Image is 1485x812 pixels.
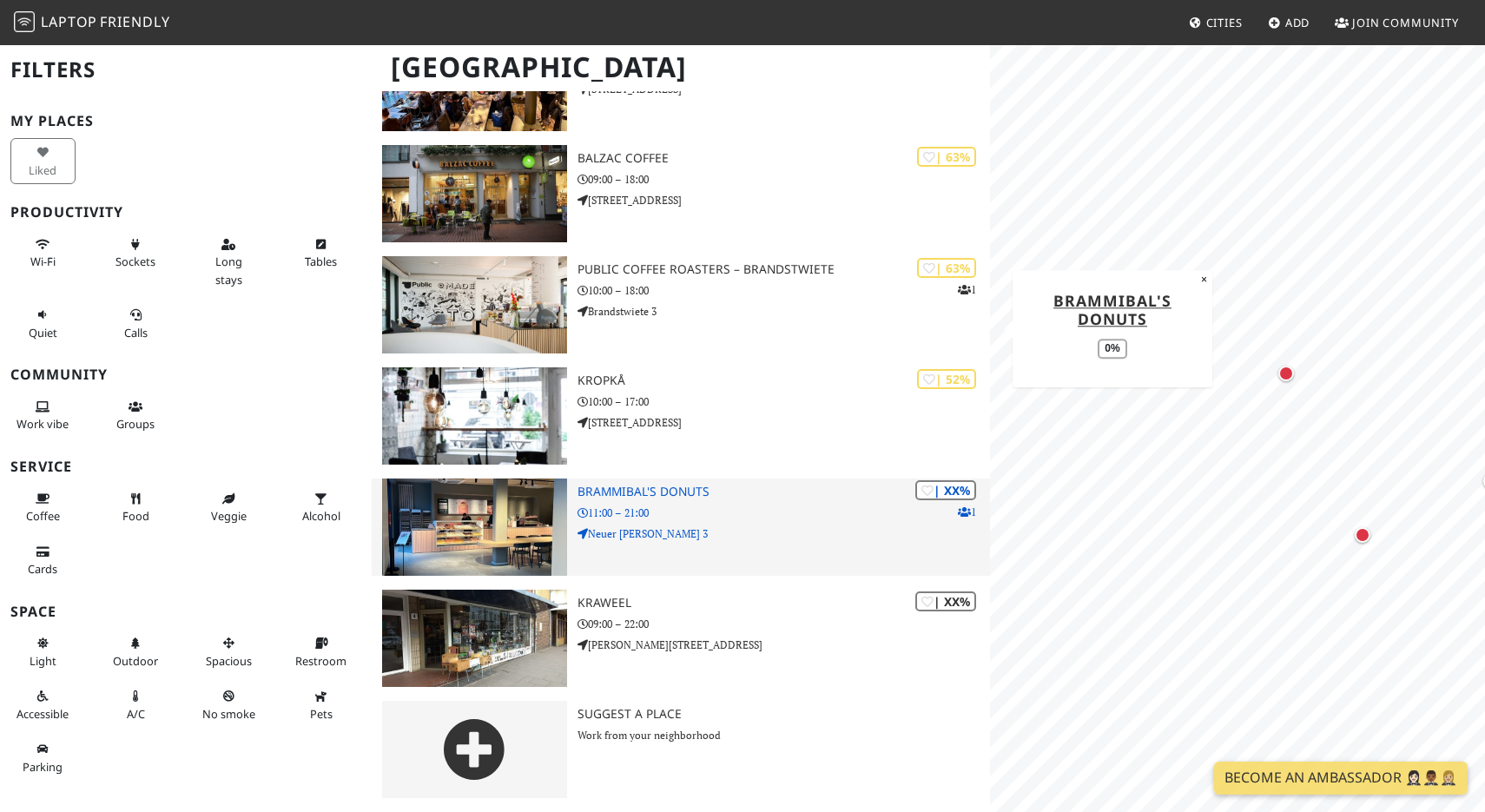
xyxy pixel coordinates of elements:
p: 10:00 – 18:00 [577,282,990,299]
span: Stable Wi-Fi [30,254,56,269]
p: [PERSON_NAME][STREET_ADDRESS] [577,637,990,653]
h3: Public Coffee Roasters – Brandstwiete [577,262,990,277]
img: Balzac Coffee [382,145,568,242]
p: [STREET_ADDRESS] [577,414,990,431]
span: Work-friendly tables [305,254,337,269]
div: 0% [1098,339,1126,359]
p: 1 [958,281,976,298]
p: [STREET_ADDRESS] [577,192,990,208]
span: Pet friendly [310,706,333,722]
div: | 63% [917,147,976,167]
span: Laptop [41,12,97,31]
button: Food [103,485,168,531]
h3: Service [10,459,361,475]
img: Kropkå [382,367,568,465]
p: 11:00 – 21:00 [577,505,990,521]
button: Groups [103,393,168,439]
span: Add [1285,15,1310,30]
button: A/C [103,682,168,728]
span: Long stays [215,254,242,287]
p: 1 [958,504,976,520]
img: kraweel [382,590,568,687]
div: | XX% [915,591,976,611]
a: Cities [1182,7,1250,38]
a: Add [1261,7,1317,38]
button: Work vibe [10,393,76,439]
a: Become an Ambassador 🤵🏻‍♀️🤵🏾‍♂️🤵🏼‍♀️ [1214,762,1468,795]
button: Outdoor [103,629,168,675]
button: Sockets [103,230,168,276]
a: Kropkå | 52% Kropkå 10:00 – 17:00 [STREET_ADDRESS] [372,367,991,465]
button: Cards [10,538,76,584]
span: Group tables [116,416,155,432]
h3: Productivity [10,204,361,221]
h1: [GEOGRAPHIC_DATA] [377,43,987,91]
p: 10:00 – 17:00 [577,393,990,410]
span: Credit cards [28,561,57,577]
a: Brammibal's Donuts [1053,290,1171,329]
h3: My Places [10,113,361,129]
span: Friendly [100,12,169,31]
h3: Kropkå [577,373,990,388]
p: Brandstwiete 3 [577,303,990,320]
button: Wi-Fi [10,230,76,276]
h3: Community [10,366,361,383]
p: 09:00 – 22:00 [577,616,990,632]
a: kraweel | XX% kraweel 09:00 – 22:00 [PERSON_NAME][STREET_ADDRESS] [372,590,991,687]
h3: Brammibal's Donuts [577,485,990,499]
span: Restroom [295,653,346,669]
a: Balzac Coffee | 63% Balzac Coffee 09:00 – 18:00 [STREET_ADDRESS] [372,145,991,242]
span: Join Community [1352,15,1459,30]
div: Map marker [1275,362,1297,385]
span: Spacious [206,653,252,669]
button: Light [10,629,76,675]
button: Calls [103,300,168,347]
h2: Filters [10,43,361,96]
a: Suggest a Place Work from your neighborhood [372,701,991,798]
button: Pets [289,682,354,728]
h3: Balzac Coffee [577,151,990,166]
h3: Suggest a Place [577,707,990,722]
button: Spacious [196,629,261,675]
button: Accessible [10,682,76,728]
span: People working [16,416,69,432]
a: LaptopFriendly LaptopFriendly [14,8,170,38]
h3: Space [10,604,361,620]
button: Alcohol [289,485,354,531]
button: Long stays [196,230,261,294]
span: Parking [23,759,63,775]
button: Veggie [196,485,261,531]
span: Alcohol [302,508,340,524]
button: No smoke [196,682,261,728]
div: | 63% [917,258,976,278]
span: Natural light [30,653,56,669]
span: Outdoor area [113,653,158,669]
p: Work from your neighborhood [577,727,990,743]
span: Video/audio calls [124,325,148,340]
img: LaptopFriendly [14,11,35,32]
p: Neuer [PERSON_NAME] 3 [577,525,990,542]
img: gray-place-d2bdb4477600e061c01bd816cc0f2ef0cfcb1ca9e3ad78868dd16fb2af073a21.png [382,701,568,798]
a: Public Coffee Roasters – Brandstwiete | 63% 1 Public Coffee Roasters – Brandstwiete 10:00 – 18:00... [372,256,991,353]
a: Brammibal's Donuts | XX% 1 Brammibal's Donuts 11:00 – 21:00 Neuer [PERSON_NAME] 3 [372,479,991,576]
span: Cities [1206,15,1243,30]
button: Close popup [1196,270,1212,289]
span: Air conditioned [127,706,145,722]
h3: kraweel [577,596,990,611]
img: Public Coffee Roasters – Brandstwiete [382,256,568,353]
button: Coffee [10,485,76,531]
button: Quiet [10,300,76,347]
button: Tables [289,230,354,276]
span: Smoke free [202,706,255,722]
div: | 52% [917,369,976,389]
span: Quiet [29,325,57,340]
a: Join Community [1328,7,1466,38]
span: Coffee [26,508,60,524]
span: Food [122,508,149,524]
img: Brammibal's Donuts [382,479,568,576]
span: Veggie [211,508,247,524]
div: Map marker [1351,524,1374,546]
div: | XX% [915,480,976,500]
button: Restroom [289,629,354,675]
span: Power sockets [115,254,155,269]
